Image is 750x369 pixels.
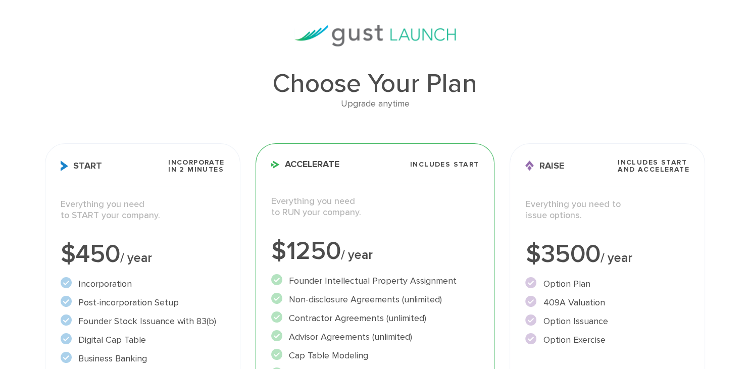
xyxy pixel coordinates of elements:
img: gust-launch-logos.svg [294,25,456,46]
li: Incorporation [61,277,224,291]
span: Includes START [410,161,479,168]
li: Founder Stock Issuance with 83(b) [61,314,224,328]
li: 409A Valuation [525,296,689,309]
li: Business Banking [61,352,224,365]
li: Advisor Agreements (unlimited) [271,330,479,344]
h1: Choose Your Plan [45,71,705,97]
p: Everything you need to START your company. [61,199,224,222]
li: Cap Table Modeling [271,349,479,362]
span: Raise [525,161,564,171]
li: Post-incorporation Setup [61,296,224,309]
div: Upgrade anytime [45,97,705,112]
li: Non-disclosure Agreements (unlimited) [271,293,479,306]
p: Everything you need to RUN your company. [271,196,479,219]
li: Contractor Agreements (unlimited) [271,311,479,325]
img: Start Icon X2 [61,161,68,171]
div: $1250 [271,239,479,264]
li: Founder Intellectual Property Assignment [271,274,479,288]
span: / year [341,247,373,262]
li: Digital Cap Table [61,333,224,347]
li: Option Exercise [525,333,689,347]
div: $450 [61,242,224,267]
img: Raise Icon [525,161,534,171]
span: / year [120,250,152,266]
img: Accelerate Icon [271,161,280,169]
li: Option Issuance [525,314,689,328]
div: $3500 [525,242,689,267]
p: Everything you need to issue options. [525,199,689,222]
span: Incorporate in 2 Minutes [168,159,224,173]
li: Option Plan [525,277,689,291]
span: / year [600,250,632,266]
span: Includes START and ACCELERATE [618,159,689,173]
span: Accelerate [271,160,339,169]
span: Start [61,161,102,171]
